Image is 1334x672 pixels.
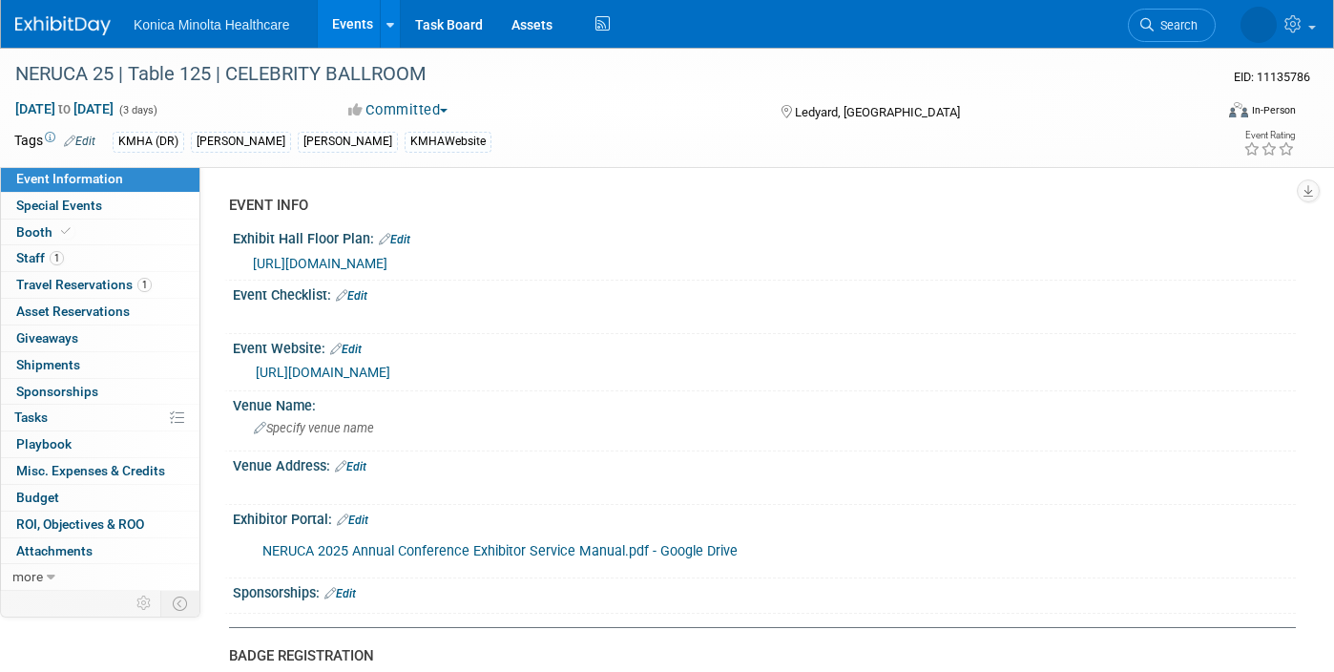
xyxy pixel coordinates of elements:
[1,220,199,245] a: Booth
[16,224,74,240] span: Booth
[64,135,95,148] a: Edit
[233,334,1296,359] div: Event Website:
[16,357,80,372] span: Shipments
[298,132,398,152] div: [PERSON_NAME]
[233,281,1296,305] div: Event Checklist:
[16,277,152,292] span: Travel Reservations
[14,409,48,425] span: Tasks
[1154,18,1198,32] span: Search
[55,101,73,116] span: to
[337,514,368,527] a: Edit
[1,245,199,271] a: Staff1
[117,104,157,116] span: (3 days)
[14,100,115,117] span: [DATE] [DATE]
[16,436,72,451] span: Playbook
[1,379,199,405] a: Sponsorships
[379,233,410,246] a: Edit
[336,289,367,303] a: Edit
[15,16,111,35] img: ExhibitDay
[1229,102,1248,117] img: Format-Inperson.png
[191,132,291,152] div: [PERSON_NAME]
[16,543,93,558] span: Attachments
[1,458,199,484] a: Misc. Expenses & Credits
[233,578,1296,603] div: Sponsorships:
[16,463,165,478] span: Misc. Expenses & Credits
[1,299,199,325] a: Asset Reservations
[1,352,199,378] a: Shipments
[61,226,71,237] i: Booth reservation complete
[233,224,1296,249] div: Exhibit Hall Floor Plan:
[405,132,491,152] div: KMHAWebsite
[1243,131,1295,140] div: Event Rating
[12,569,43,584] span: more
[229,196,1282,216] div: EVENT INFO
[256,365,390,380] a: [URL][DOMAIN_NAME]
[262,543,738,559] a: NERUCA 2025 Annual Conference Exhibitor Service Manual.pdf - Google Drive
[1251,103,1296,117] div: In-Person
[16,171,123,186] span: Event Information
[1,166,199,192] a: Event Information
[342,100,455,120] button: Committed
[253,256,387,271] a: [URL][DOMAIN_NAME]
[16,304,130,319] span: Asset Reservations
[1240,7,1277,43] img: Annette O'Mahoney
[233,505,1296,530] div: Exhibitor Portal:
[16,516,144,532] span: ROI, Objectives & ROO
[1,485,199,511] a: Budget
[1106,99,1296,128] div: Event Format
[254,421,374,435] span: Specify venue name
[1,272,199,298] a: Travel Reservations1
[1,538,199,564] a: Attachments
[1,431,199,457] a: Playbook
[330,343,362,356] a: Edit
[113,132,184,152] div: KMHA (DR)
[50,251,64,265] span: 1
[16,250,64,265] span: Staff
[233,391,1296,415] div: Venue Name:
[1234,70,1310,84] span: Event ID: 11135786
[16,384,98,399] span: Sponsorships
[16,330,78,346] span: Giveaways
[1,512,199,537] a: ROI, Objectives & ROO
[1128,9,1216,42] a: Search
[161,591,200,616] td: Toggle Event Tabs
[324,587,356,600] a: Edit
[16,198,102,213] span: Special Events
[9,57,1187,92] div: NERUCA 25 | Table 125 | CELEBRITY BALLROOM
[795,105,960,119] span: Ledyard, [GEOGRAPHIC_DATA]
[14,131,95,153] td: Tags
[134,17,289,32] span: Konica Minolta Healthcare
[128,591,161,616] td: Personalize Event Tab Strip
[16,490,59,505] span: Budget
[229,646,1282,666] div: BADGE REGISTRATION
[1,564,199,590] a: more
[137,278,152,292] span: 1
[335,460,366,473] a: Edit
[1,405,199,430] a: Tasks
[233,451,1296,476] div: Venue Address:
[1,193,199,219] a: Special Events
[1,325,199,351] a: Giveaways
